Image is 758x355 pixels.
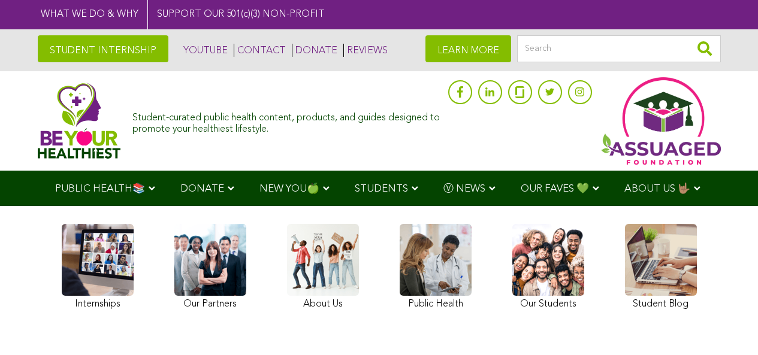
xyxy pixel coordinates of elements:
a: DONATE [292,44,337,57]
span: Ⓥ NEWS [443,184,485,194]
a: REVIEWS [343,44,388,57]
span: OUR FAVES 💚 [521,184,589,194]
div: Student-curated public health content, products, and guides designed to promote your healthiest l... [132,107,442,135]
span: STUDENTS [355,184,408,194]
a: STUDENT INTERNSHIP [38,35,168,62]
a: LEARN MORE [425,35,511,62]
img: Assuaged [38,83,121,159]
span: ABOUT US 🤟🏽 [624,184,690,194]
span: NEW YOU🍏 [259,184,319,194]
img: Assuaged App [601,77,721,165]
a: CONTACT [234,44,286,57]
input: Search [517,35,721,62]
a: YOUTUBE [180,44,228,57]
div: Navigation Menu [38,171,721,206]
span: PUBLIC HEALTH📚 [55,184,145,194]
iframe: Chat Widget [698,298,758,355]
span: DONATE [180,184,224,194]
img: glassdoor [515,86,524,98]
